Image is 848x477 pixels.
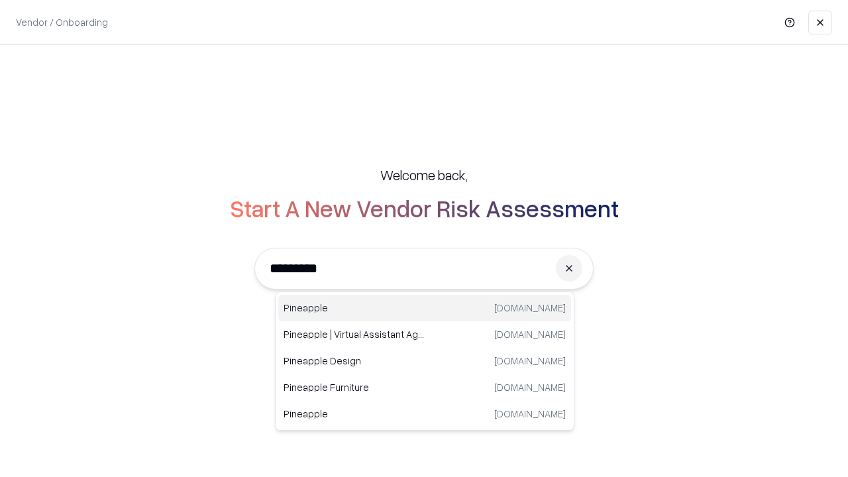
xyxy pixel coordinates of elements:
h2: Start A New Vendor Risk Assessment [230,195,619,221]
div: Suggestions [275,291,574,431]
p: Vendor / Onboarding [16,15,108,29]
p: [DOMAIN_NAME] [494,327,566,341]
p: Pineapple Design [284,354,425,368]
p: Pineapple [284,407,425,421]
p: Pineapple [284,301,425,315]
p: Pineapple Furniture [284,380,425,394]
h5: Welcome back, [380,166,468,184]
p: Pineapple | Virtual Assistant Agency [284,327,425,341]
p: [DOMAIN_NAME] [494,407,566,421]
p: [DOMAIN_NAME] [494,354,566,368]
p: [DOMAIN_NAME] [494,301,566,315]
p: [DOMAIN_NAME] [494,380,566,394]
